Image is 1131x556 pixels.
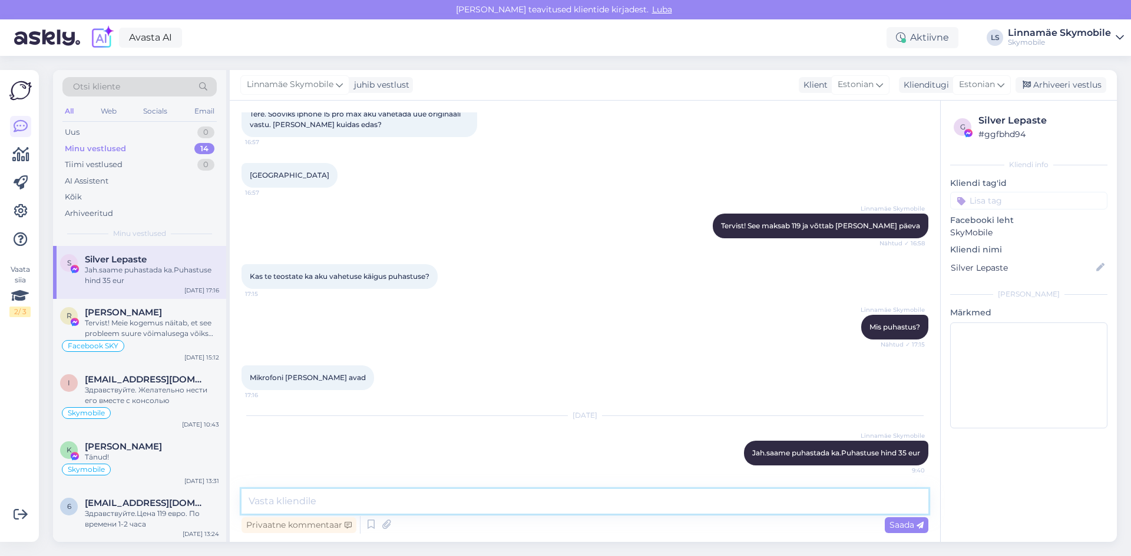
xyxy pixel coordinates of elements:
[245,391,289,399] span: 17:16
[899,79,949,91] div: Klienditugi
[68,409,105,417] span: Skymobile
[85,307,162,318] span: Raikko Prants
[192,104,217,119] div: Email
[978,114,1104,128] div: Silver Lepaste
[245,138,289,147] span: 16:57
[90,25,114,50] img: explore-ai
[85,441,162,452] span: Keith Hunt
[65,191,82,203] div: Kõik
[67,311,72,320] span: R
[987,29,1003,46] div: LS
[9,307,31,317] div: 2 / 3
[119,28,182,48] a: Avasta AI
[799,79,828,91] div: Klient
[68,378,70,387] span: i
[250,373,366,382] span: Mikrofoni [PERSON_NAME] avad
[184,353,219,362] div: [DATE] 15:12
[65,126,80,138] div: Uus
[752,448,920,457] span: Jah.saame puhastada ka.Puhastuse hind 35 eur
[978,128,1104,141] div: # ggfbhd94
[65,143,126,155] div: Minu vestlused
[85,265,219,286] div: Jah.saame puhastada ka.Puhastuse hind 35 eur
[889,520,924,530] span: Saada
[68,342,118,349] span: Facebook SKY
[197,126,214,138] div: 0
[861,204,925,213] span: Linnamäe Skymobile
[67,258,71,267] span: S
[649,4,676,15] span: Luba
[85,374,207,385] span: igor.korshakov01@gmail.com
[73,81,120,93] span: Otsi kliente
[113,228,166,239] span: Minu vestlused
[197,159,214,171] div: 0
[98,104,119,119] div: Web
[950,289,1107,299] div: [PERSON_NAME]
[184,286,219,295] div: [DATE] 17:16
[1008,28,1111,38] div: Linnamäe Skymobile
[182,420,219,429] div: [DATE] 10:43
[951,261,1094,274] input: Lisa nimi
[65,208,113,219] div: Arhiveeritud
[861,305,925,314] span: Linnamäe Skymobile
[861,431,925,440] span: Linnamäe Skymobile
[85,452,219,462] div: Tänud!
[68,466,105,473] span: Skymobile
[65,159,123,171] div: Tiimi vestlused
[950,307,1107,319] p: Märkmed
[184,477,219,485] div: [DATE] 13:31
[960,122,965,131] span: g
[247,78,333,91] span: Linnamäe Skymobile
[838,78,874,91] span: Estonian
[85,318,219,339] div: Tervist! Meie kogemus näitab, et see probleem suure võimalusega võiks olla lintkaabliga mis on ko...
[194,143,214,155] div: 14
[879,239,925,248] span: Nähtud ✓ 16:58
[1008,28,1124,47] a: Linnamäe SkymobileSkymobile
[67,502,71,511] span: 6
[950,192,1107,209] input: Lisa tag
[85,508,219,530] div: Здравствуйте.Цена 119 евро. По времени 1-2 часа
[85,498,207,508] span: 69dyha@gmail.com
[85,385,219,406] div: Здравствуйте. Желательно нести его вместе с консолью
[887,27,958,48] div: Aktiivne
[950,214,1107,227] p: Facebooki leht
[950,177,1107,189] p: Kliendi tag'id
[245,289,289,298] span: 17:15
[881,466,925,475] span: 9:40
[1008,38,1111,47] div: Skymobile
[242,517,356,533] div: Privaatne kommentaar
[65,175,108,187] div: AI Assistent
[67,445,72,454] span: K
[141,104,170,119] div: Socials
[9,264,31,317] div: Vaata siia
[62,104,76,119] div: All
[881,340,925,349] span: Nähtud ✓ 17:15
[349,79,409,91] div: juhib vestlust
[250,171,329,179] span: [GEOGRAPHIC_DATA]
[85,254,147,265] span: Silver Lepaste
[721,221,920,230] span: Tervist! See maksab 119 ja võttab [PERSON_NAME] päeva
[1016,77,1106,93] div: Arhiveeri vestlus
[950,244,1107,256] p: Kliendi nimi
[250,272,429,281] span: Kas te teostate ka aku vahetuse käigus puhastuse?
[950,159,1107,170] div: Kliendi info
[9,79,32,102] img: Askly Logo
[183,530,219,538] div: [DATE] 13:24
[242,410,928,421] div: [DATE]
[245,188,289,197] span: 16:57
[959,78,995,91] span: Estonian
[869,322,920,331] span: Mis puhastus?
[950,227,1107,239] p: SkyMobile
